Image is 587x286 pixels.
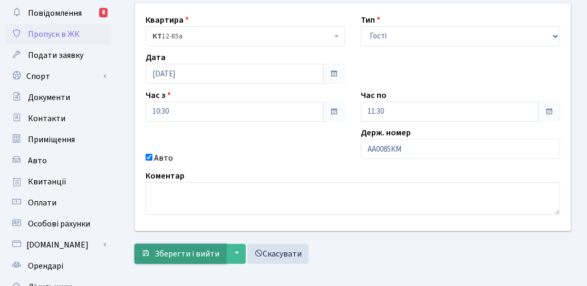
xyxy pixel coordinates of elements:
button: Зберегти і вийти [134,244,226,264]
a: Оплати [5,192,111,213]
span: Зберегти і вийти [155,248,219,260]
input: AA0001AA [361,139,560,159]
span: Орендарі [28,260,63,272]
span: Подати заявку [28,50,83,61]
a: Повідомлення8 [5,3,111,24]
label: Авто [154,152,173,164]
a: Подати заявку [5,45,111,66]
a: Спорт [5,66,111,87]
a: Приміщення [5,129,111,150]
div: 8 [99,8,108,17]
a: Особові рахунки [5,213,111,234]
a: Контакти [5,108,111,129]
a: Скасувати [247,244,309,264]
label: Держ. номер [361,126,411,139]
a: Документи [5,87,111,108]
span: Квитанції [28,176,66,188]
label: Час по [361,89,387,102]
a: [DOMAIN_NAME] [5,234,111,255]
span: Особові рахунки [28,218,90,230]
span: Пропуск в ЖК [28,28,80,40]
span: Документи [28,92,70,103]
span: Оплати [28,197,56,209]
a: Орендарі [5,255,111,277]
span: <b>КТ</b>&nbsp;&nbsp;&nbsp;&nbsp;12-85а [146,26,345,46]
span: Приміщення [28,134,75,145]
label: Квартира [146,14,189,26]
label: Тип [361,14,380,26]
label: Коментар [146,170,185,182]
span: Контакти [28,113,65,124]
span: Повідомлення [28,7,82,19]
label: Дата [146,51,166,64]
a: Пропуск в ЖК [5,24,111,45]
label: Час з [146,89,171,102]
span: Авто [28,155,47,166]
a: Квитанції [5,171,111,192]
b: КТ [152,31,162,42]
a: Авто [5,150,111,171]
span: <b>КТ</b>&nbsp;&nbsp;&nbsp;&nbsp;12-85а [152,31,332,42]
